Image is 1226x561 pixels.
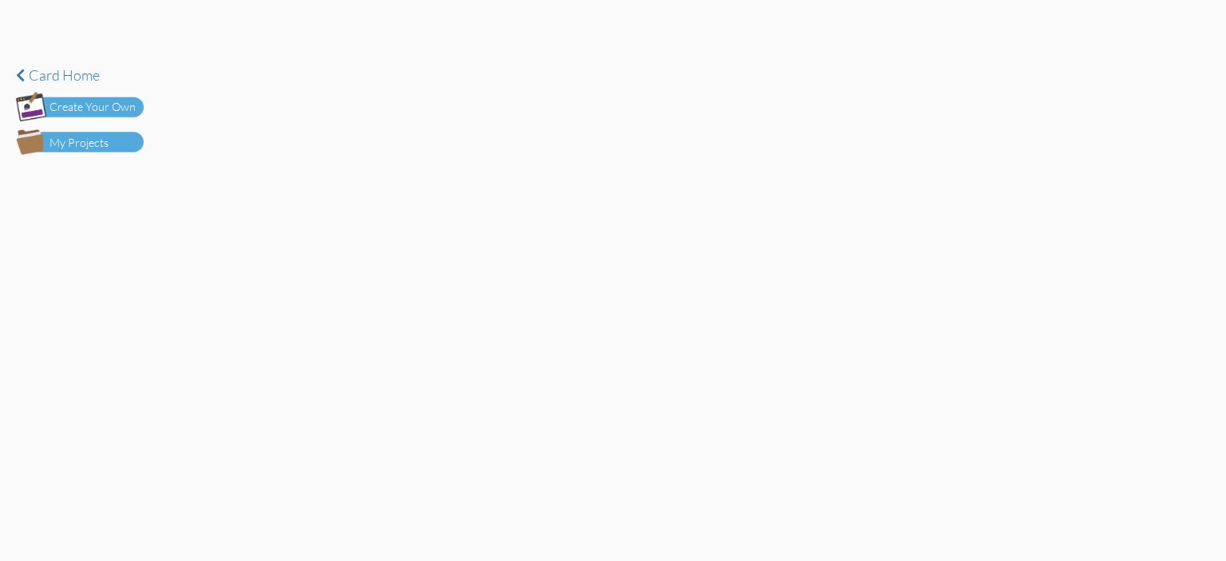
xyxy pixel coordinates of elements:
div: Create Your Own [49,99,136,116]
img: create-own-button.png [16,92,144,121]
img: my-projects-button.png [16,129,144,155]
div: My Projects [49,135,109,152]
a: Card home [16,68,144,84]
